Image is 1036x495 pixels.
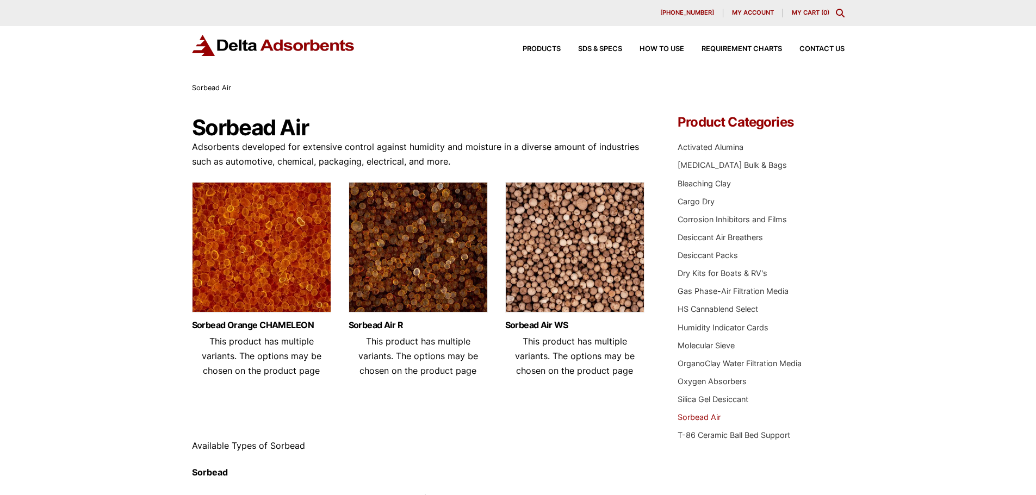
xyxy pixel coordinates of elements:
[678,142,743,152] a: Activated Alumina
[678,323,768,332] a: Humidity Indicator Cards
[732,10,774,16] span: My account
[652,9,723,17] a: [PHONE_NUMBER]
[678,341,735,350] a: Molecular Sieve
[192,438,646,453] p: Available Types of Sorbead
[678,197,715,206] a: Cargo Dry
[640,46,684,53] span: How to Use
[799,46,845,53] span: Contact Us
[792,9,829,16] a: My Cart (0)
[578,46,622,53] span: SDS & SPECS
[678,304,758,314] a: HS Cannablend Select
[358,336,478,376] span: This product has multiple variants. The options may be chosen on the product page
[678,412,721,422] a: Sorbead Air
[836,9,845,17] div: Toggle Modal Content
[678,233,763,242] a: Desiccant Air Breathers
[515,336,635,376] span: This product has multiple variants. The options may be chosen on the product page
[678,286,789,296] a: Gas Phase-Air Filtration Media
[782,46,845,53] a: Contact Us
[678,160,787,170] a: [MEDICAL_DATA] Bulk & Bags
[684,46,782,53] a: Requirement Charts
[678,179,731,188] a: Bleaching Clay
[702,46,782,53] span: Requirement Charts
[192,140,646,169] p: Adsorbents developed for extensive control against humidity and moisture in a diverse amount of i...
[678,116,844,129] h4: Product Categories
[192,321,331,330] a: Sorbead Orange CHAMELEON
[660,10,714,16] span: [PHONE_NUMBER]
[523,46,561,53] span: Products
[192,467,228,478] strong: Sorbead
[349,321,488,330] a: Sorbead Air R
[823,9,827,16] span: 0
[505,321,644,330] a: Sorbead Air WS
[678,377,747,386] a: Oxygen Absorbers
[202,336,321,376] span: This product has multiple variants. The options may be chosen on the product page
[678,268,767,278] a: Dry Kits for Boats & RV's
[723,9,783,17] a: My account
[678,215,787,224] a: Corrosion Inhibitors and Films
[192,35,355,56] img: Delta Adsorbents
[192,84,231,92] span: Sorbead Air
[678,430,790,440] a: T-86 Ceramic Ball Bed Support
[678,359,802,368] a: OrganoClay Water Filtration Media
[505,46,561,53] a: Products
[561,46,622,53] a: SDS & SPECS
[192,116,646,140] h1: Sorbead Air
[622,46,684,53] a: How to Use
[678,250,738,260] a: Desiccant Packs
[678,394,748,404] a: Silica Gel Desiccant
